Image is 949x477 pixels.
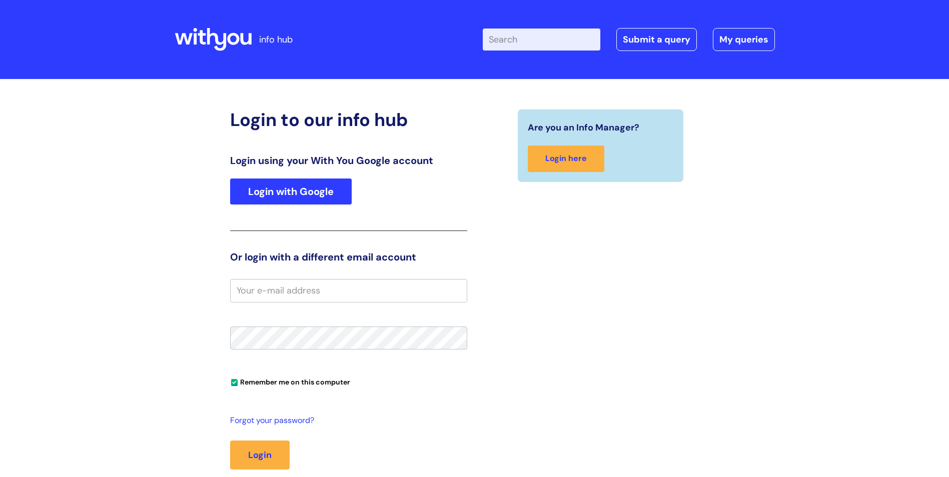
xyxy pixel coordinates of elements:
[230,154,467,166] h3: Login using your With You Google account
[230,109,467,130] h2: Login to our info hub
[230,251,467,263] h3: Or login with a different email account
[230,279,467,302] input: Your e-mail address
[230,440,290,469] button: Login
[230,375,350,386] label: Remember me on this computer
[528,119,639,135] span: Are you an Info Manager?
[230,373,467,389] div: You can uncheck this option if you're logging in from a shared device
[259,31,293,47] p: info hub
[483,28,600,50] input: Search
[713,28,775,51] a: My queries
[528,145,604,172] a: Login here
[230,178,352,204] a: Login with Google
[616,28,697,51] a: Submit a query
[230,413,462,428] a: Forgot your password?
[231,379,238,386] input: Remember me on this computer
